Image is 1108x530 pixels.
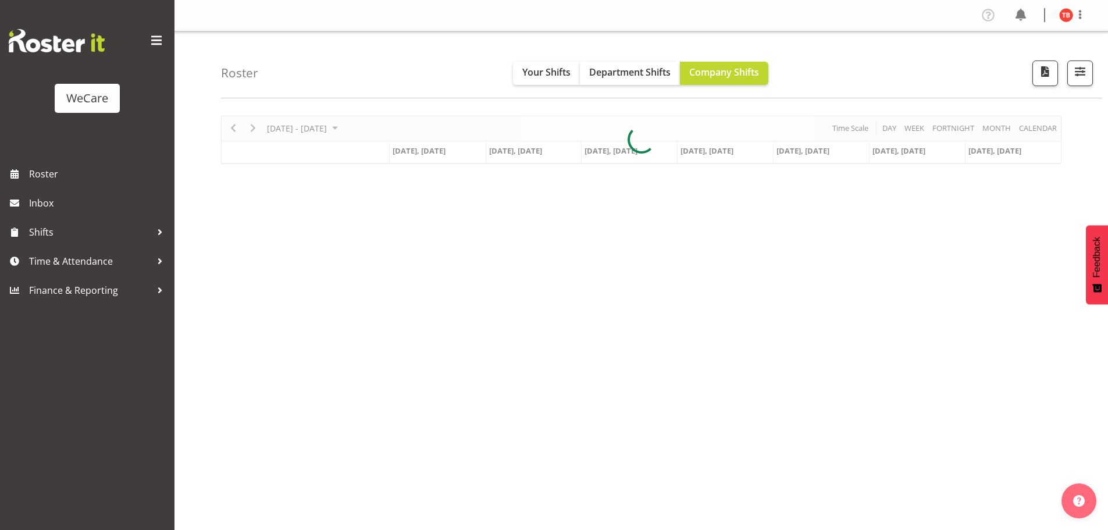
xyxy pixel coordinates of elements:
[1032,61,1058,86] button: Download a PDF of the roster according to the set date range.
[29,282,151,299] span: Finance & Reporting
[29,252,151,270] span: Time & Attendance
[66,90,108,107] div: WeCare
[689,66,759,79] span: Company Shifts
[221,66,258,80] h4: Roster
[589,66,671,79] span: Department Shifts
[1092,237,1102,278] span: Feedback
[1067,61,1093,86] button: Filter Shifts
[29,223,151,241] span: Shifts
[9,29,105,52] img: Rosterit website logo
[580,62,680,85] button: Department Shifts
[29,165,169,183] span: Roster
[1073,495,1085,507] img: help-xxl-2.png
[1086,225,1108,304] button: Feedback - Show survey
[1059,8,1073,22] img: tyla-boyd11707.jpg
[522,66,571,79] span: Your Shifts
[29,194,169,212] span: Inbox
[513,62,580,85] button: Your Shifts
[680,62,768,85] button: Company Shifts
